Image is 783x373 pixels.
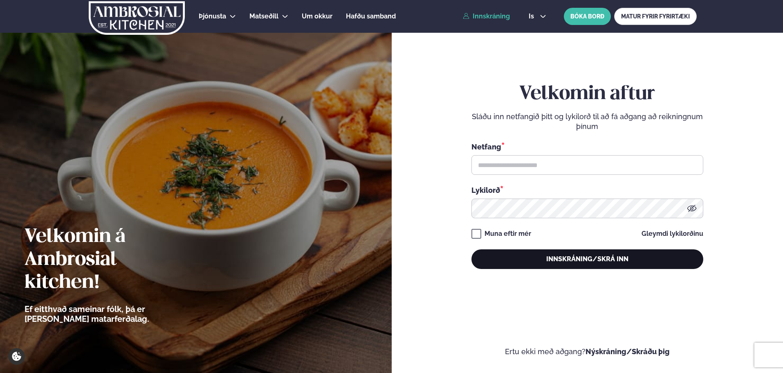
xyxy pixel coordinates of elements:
[522,13,553,20] button: is
[416,347,759,357] p: Ertu ekki með aðgang?
[471,185,703,195] div: Lykilorð
[346,12,396,20] span: Hafðu samband
[471,249,703,269] button: Innskráning/Skrá inn
[25,304,194,324] p: Ef eitthvað sameinar fólk, þá er [PERSON_NAME] matarferðalag.
[529,13,536,20] span: is
[564,8,611,25] button: BÓKA BORÐ
[249,11,278,21] a: Matseðill
[614,8,697,25] a: MATUR FYRIR FYRIRTÆKI
[586,347,670,356] a: Nýskráning/Skráðu þig
[471,83,703,106] h2: Velkomin aftur
[88,1,186,35] img: logo
[25,226,194,294] h2: Velkomin á Ambrosial kitchen!
[249,12,278,20] span: Matseðill
[199,12,226,20] span: Þjónusta
[346,11,396,21] a: Hafðu samband
[642,231,703,237] a: Gleymdi lykilorðinu
[302,12,332,20] span: Um okkur
[302,11,332,21] a: Um okkur
[471,141,703,152] div: Netfang
[471,112,703,131] p: Sláðu inn netfangið þitt og lykilorð til að fá aðgang að reikningnum þínum
[199,11,226,21] a: Þjónusta
[8,348,25,365] a: Cookie settings
[463,13,510,20] a: Innskráning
